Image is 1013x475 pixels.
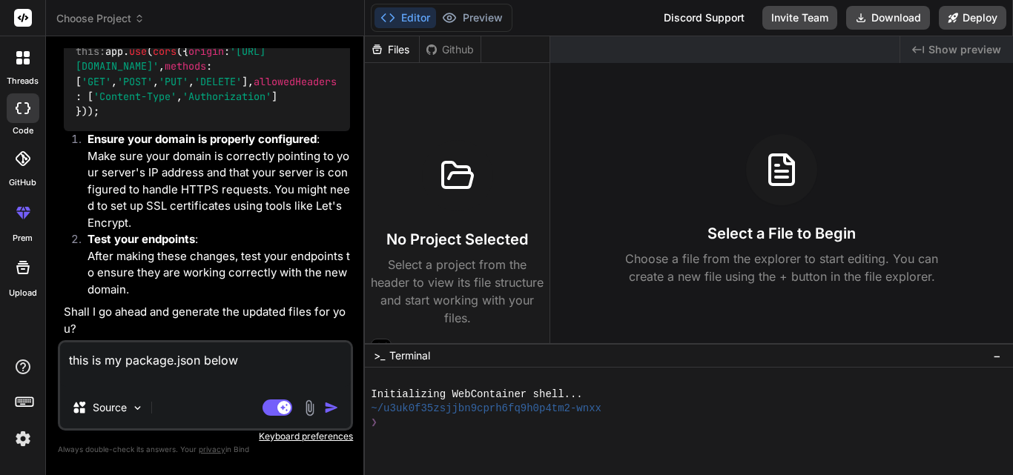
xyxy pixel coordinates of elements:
span: 'GET' [82,75,111,88]
span: 'DELETE' [194,75,242,88]
img: attachment [301,399,318,416]
label: GitHub [9,176,36,189]
span: origin [188,44,224,58]
span: cors [153,44,176,58]
strong: Test your endpoints [88,232,195,246]
p: Choose a file from the explorer to start editing. You can create a new file using the + button in... [616,250,948,285]
button: Preview [436,7,509,28]
span: Choose Project [56,11,145,26]
span: Show preview [928,42,1001,57]
p: Keyboard preferences [58,431,353,442]
p: Always double-check its answers. Your in Bind [58,442,353,456]
img: settings [10,426,36,451]
textarea: this is my package.json below [60,342,351,387]
button: Invite Team [762,6,837,30]
p: Select a project from the header to view its file structure and start working with your files. [371,256,544,327]
button: − [990,344,1004,368]
h3: Select a File to Begin [707,223,856,244]
label: Upload [9,287,37,299]
button: Deploy [939,6,1006,30]
p: : After making these changes, test your endpoints to ensure they are working correctly with the n... [88,231,350,298]
div: Discord Support [655,6,753,30]
p: : Make sure your domain is correctly pointing to your server's IP address and that your server is... [88,131,350,231]
p: Source [93,400,127,415]
code: app. ( ()); app. ( ({ : , : [ , , , ], : [ , ] })); [76,29,337,120]
p: Shall I go ahead and generate the updated files for you? [64,304,350,337]
span: 'Authorization' [182,90,271,103]
span: Initializing WebContainer shell... [371,388,582,402]
div: Github [420,42,481,57]
span: 'Content-Type' [93,90,176,103]
img: icon [324,400,339,415]
button: Download [846,6,930,30]
span: allowedHeaders [254,75,337,88]
label: prem [13,232,33,245]
span: use [129,44,147,58]
h3: No Project Selected [386,229,528,250]
span: privacy [199,445,225,454]
span: ~/u3uk0f35zsjjbn9cprh6fq9h0p4tm2-wnxx [371,402,601,416]
strong: Ensure your domain is properly configured [88,132,317,146]
label: code [13,124,33,137]
span: Terminal [389,348,430,363]
div: Files [365,42,419,57]
span: '[URL][DOMAIN_NAME]' [76,44,265,73]
span: methods [165,60,206,73]
img: Pick Models [131,402,144,414]
span: − [993,348,1001,363]
span: >_ [374,348,385,363]
button: Editor [374,7,436,28]
span: 'PUT' [159,75,188,88]
span: ❯ [371,416,378,430]
label: threads [7,75,39,87]
span: 'POST' [117,75,153,88]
